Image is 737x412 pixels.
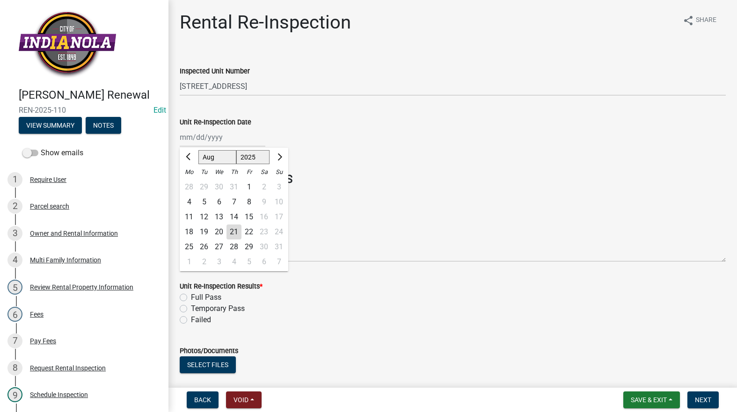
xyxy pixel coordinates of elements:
a: Edit [153,106,166,115]
div: 29 [241,239,256,254]
button: View Summary [19,117,82,134]
div: 26 [197,239,212,254]
div: 31 [226,180,241,195]
div: 4 [7,253,22,267]
span: REN-2025-110 [19,106,150,115]
button: Back [187,391,219,408]
div: Monday, August 18, 2025 [182,224,197,239]
button: Next month [273,150,285,165]
wm-modal-confirm: Edit Application Number [153,106,166,115]
div: Thursday, July 31, 2025 [226,180,241,195]
div: We [212,165,226,180]
div: 6 [7,307,22,322]
div: 5 [241,254,256,269]
div: Monday, August 4, 2025 [182,195,197,210]
div: 1 [7,172,22,187]
div: Tuesday, July 29, 2025 [197,180,212,195]
div: 3 [7,226,22,241]
div: 27 [212,239,226,254]
button: Next [687,391,719,408]
div: Wednesday, September 3, 2025 [212,254,226,269]
div: Th [226,165,241,180]
div: 11 [182,210,197,224]
div: 8 [241,195,256,210]
div: Tuesday, September 2, 2025 [197,254,212,269]
label: Photos/Documents [180,348,238,354]
div: 1 [182,254,197,269]
div: Multi Family Information [30,257,101,263]
div: Monday, July 28, 2025 [182,180,197,195]
h1: Rental Re-Inspection [180,11,351,34]
div: Friday, August 8, 2025 [241,195,256,210]
div: 2 [197,254,212,269]
div: 1 [241,180,256,195]
div: 20 [212,224,226,239]
div: Tuesday, August 12, 2025 [197,210,212,224]
div: Tuesday, August 5, 2025 [197,195,212,210]
div: Friday, August 15, 2025 [241,210,256,224]
div: Tu [197,165,212,180]
span: Void [234,396,248,404]
div: 9 [7,387,22,402]
div: Friday, August 1, 2025 [241,180,256,195]
div: 7 [226,195,241,210]
div: 3 [212,254,226,269]
span: Back [194,396,211,404]
div: 8 [7,361,22,376]
div: 18 [182,224,197,239]
input: mm/dd/yyyy [180,128,265,147]
div: Thursday, August 28, 2025 [226,239,241,254]
div: 13 [212,210,226,224]
div: Su [271,165,286,180]
div: Friday, August 22, 2025 [241,224,256,239]
wm-modal-confirm: Summary [19,122,82,130]
div: Request Rental Inspection [30,365,106,371]
div: Thursday, September 4, 2025 [226,254,241,269]
div: 6 [212,195,226,210]
div: 15 [241,210,256,224]
button: Void [226,391,262,408]
label: Unit Re-Inspection Date [180,119,251,126]
div: Monday, August 11, 2025 [182,210,197,224]
div: 30 [212,180,226,195]
label: Unit Re-Inspection Results [180,283,263,290]
div: 22 [241,224,256,239]
div: Thursday, August 21, 2025 [226,224,241,239]
div: Require User [30,176,66,183]
div: Friday, September 5, 2025 [241,254,256,269]
img: City of Indianola, Iowa [19,10,116,79]
label: Show emails [22,147,83,159]
button: Select files [180,356,236,373]
div: 12 [197,210,212,224]
div: Thursday, August 7, 2025 [226,195,241,210]
i: share [683,15,694,26]
label: Temporary Pass [191,303,245,314]
div: 29 [197,180,212,195]
div: 5 [7,280,22,295]
div: 14 [226,210,241,224]
div: 25 [182,239,197,254]
div: 28 [226,239,241,254]
span: Share [696,15,716,26]
label: Failed [191,314,211,325]
div: Fr [241,165,256,180]
wm-modal-confirm: Notes [86,122,121,130]
div: Wednesday, July 30, 2025 [212,180,226,195]
div: Wednesday, August 13, 2025 [212,210,226,224]
div: Tuesday, August 26, 2025 [197,239,212,254]
span: Next [695,396,711,404]
label: Full Pass [191,292,221,303]
button: shareShare [675,11,724,29]
div: Friday, August 29, 2025 [241,239,256,254]
h4: [PERSON_NAME] Renewal [19,88,161,102]
div: Parcel search [30,203,69,210]
div: Thursday, August 14, 2025 [226,210,241,224]
div: Fees [30,311,44,318]
div: 5 [197,195,212,210]
label: Inspected Unit Number [180,68,250,75]
select: Select year [236,150,270,164]
div: 19 [197,224,212,239]
div: 21 [226,224,241,239]
div: Pay Fees [30,338,56,344]
div: Review Rental Property Information [30,284,133,290]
